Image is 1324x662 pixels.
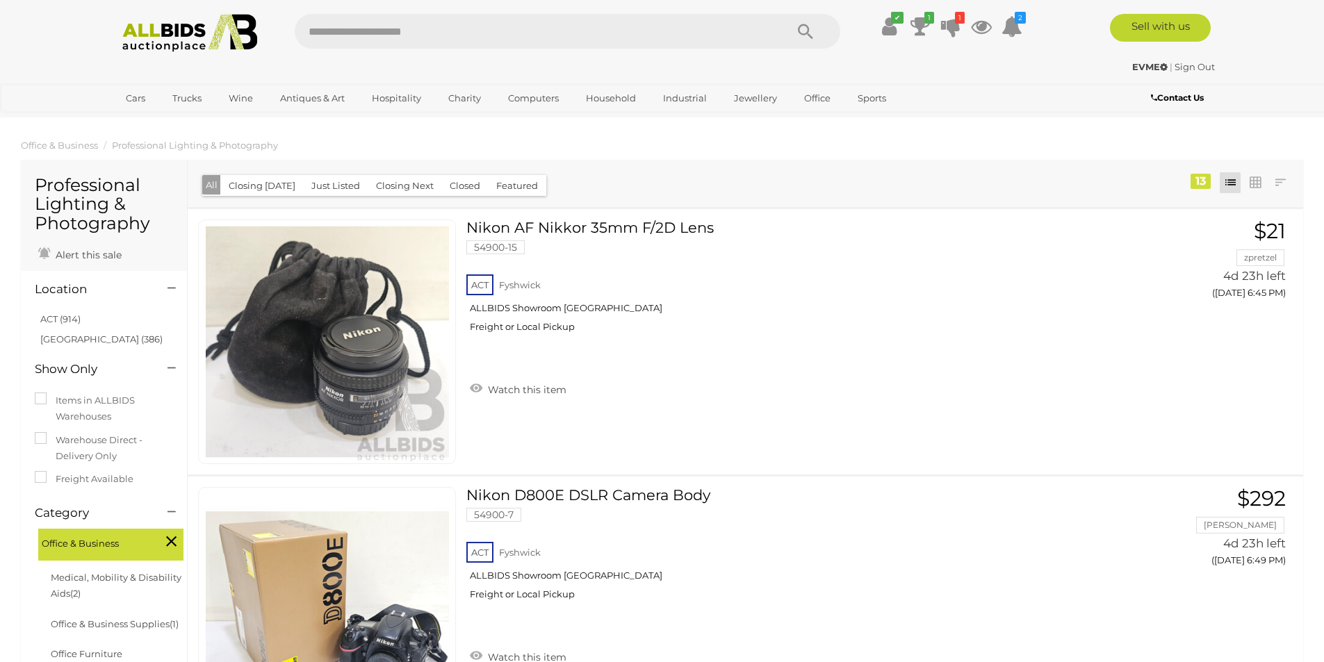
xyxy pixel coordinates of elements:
a: Computers [499,87,568,110]
span: $292 [1237,486,1286,511]
button: Featured [488,175,546,197]
h4: Show Only [35,363,147,376]
i: 1 [924,12,934,24]
a: 1 [940,14,961,39]
a: Nikon AF Nikkor 35mm F/2D Lens 54900-15 ACT Fyshwick ALLBIDS Showroom [GEOGRAPHIC_DATA] Freight o... [477,220,1106,343]
a: Sell with us [1110,14,1211,42]
button: Closing Next [368,175,442,197]
a: [GEOGRAPHIC_DATA] (386) [40,333,163,345]
span: Watch this item [484,383,566,396]
span: Office & Business [42,532,146,552]
a: Watch this item [466,378,570,399]
h4: Category [35,506,147,520]
a: Trucks [163,87,211,110]
a: [GEOGRAPHIC_DATA] [117,110,234,133]
a: Household [577,87,645,110]
label: Warehouse Direct - Delivery Only [35,432,173,465]
a: EVME [1132,61,1170,72]
i: ✔ [891,12,904,24]
a: $292 [PERSON_NAME] 4d 23h left ([DATE] 6:49 PM) [1128,487,1289,574]
a: Sign Out [1175,61,1215,72]
label: Freight Available [35,471,133,487]
a: Hospitality [363,87,430,110]
a: Alert this sale [35,243,125,264]
span: (1) [170,618,179,629]
img: Allbids.com.au [115,14,265,52]
a: Cars [117,87,154,110]
a: 2 [1002,14,1022,39]
button: Closing [DATE] [220,175,304,197]
span: Alert this sale [52,249,122,261]
h4: Location [35,283,147,296]
a: ACT (914) [40,313,81,324]
a: Industrial [654,87,716,110]
img: 54900-15a.jpg [206,220,449,463]
b: Contact Us [1151,92,1204,103]
a: ✔ [879,14,900,39]
a: Wine [220,87,262,110]
a: Office & Business [21,140,98,151]
span: $21 [1254,218,1286,244]
a: Jewellery [725,87,786,110]
a: Charity [439,87,490,110]
span: | [1170,61,1172,72]
a: Office [795,87,840,110]
a: Office Furniture [51,648,122,659]
a: Nikon D800E DSLR Camera Body 54900-7 ACT Fyshwick ALLBIDS Showroom [GEOGRAPHIC_DATA] Freight or L... [477,487,1106,611]
i: 2 [1015,12,1026,24]
div: 13 [1191,174,1211,189]
button: All [202,175,221,195]
strong: EVME [1132,61,1168,72]
span: (2) [70,588,81,599]
label: Items in ALLBIDS Warehouses [35,392,173,425]
a: Medical, Mobility & Disability Aids(2) [51,572,181,599]
button: Just Listed [303,175,368,197]
button: Closed [441,175,489,197]
a: Professional Lighting & Photography [112,140,278,151]
h1: Professional Lighting & Photography [35,176,173,233]
a: Sports [849,87,895,110]
a: $21 zpretzel 4d 23h left ([DATE] 6:45 PM) [1128,220,1289,306]
a: Antiques & Art [271,87,354,110]
a: Office & Business Supplies(1) [51,618,179,629]
button: Search [771,14,840,49]
i: 1 [955,12,965,24]
a: Contact Us [1151,90,1207,106]
a: 1 [910,14,931,39]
